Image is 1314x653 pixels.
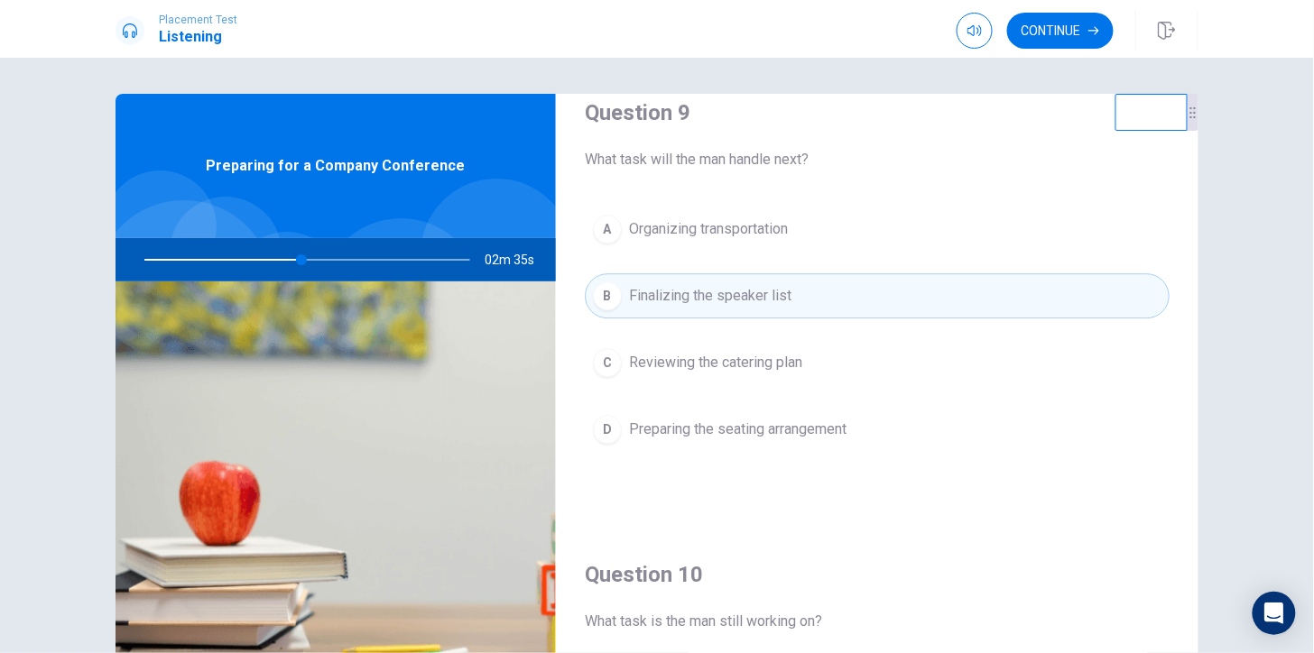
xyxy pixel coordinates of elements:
h1: Listening [159,26,237,48]
span: Preparing the seating arrangement [629,418,847,440]
h4: Question 9 [585,98,1170,127]
span: Finalizing the speaker list [629,285,791,307]
span: Preparing for a Company Conference [207,155,466,177]
button: Continue [1007,13,1114,49]
span: 02m 35s [485,238,549,281]
span: What task will the man handle next? [585,149,1170,170]
button: DPreparing the seating arrangement [585,407,1170,452]
button: AOrganizing transportation [585,207,1170,252]
button: CReviewing the catering plan [585,340,1170,385]
div: B [593,281,622,310]
div: Open Intercom Messenger [1253,592,1296,635]
span: Reviewing the catering plan [629,352,802,373]
span: What task is the man still working on? [585,611,1170,632]
span: Organizing transportation [629,218,788,240]
span: Placement Test [159,14,237,26]
div: A [593,215,622,244]
div: C [593,348,622,377]
button: BFinalizing the speaker list [585,273,1170,318]
div: D [593,415,622,444]
h4: Question 10 [585,560,1170,589]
